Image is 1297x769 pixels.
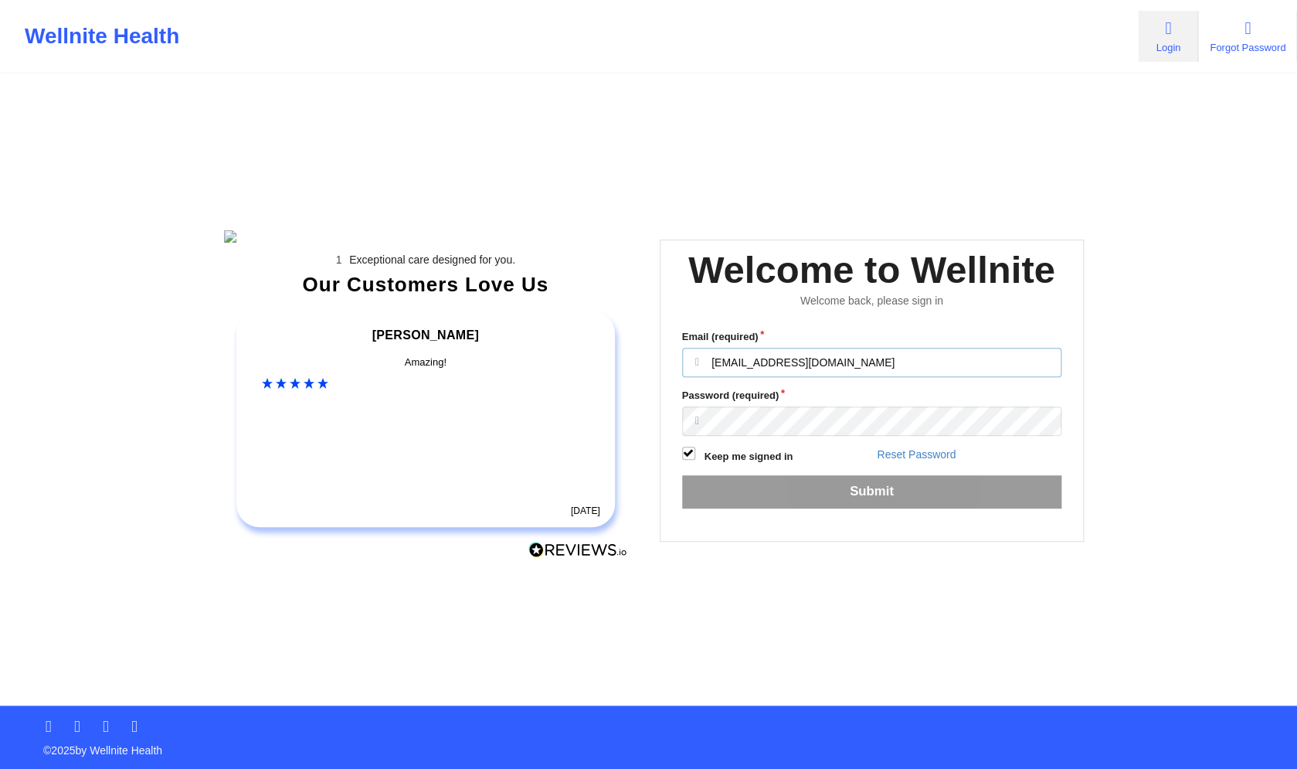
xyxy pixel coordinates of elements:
img: Reviews.io Logo [528,542,627,558]
a: Login [1138,11,1198,62]
p: © 2025 by Wellnite Health [32,732,1265,758]
input: Email address [682,348,1062,377]
li: Exceptional care designed for you. [238,253,627,266]
a: Forgot Password [1198,11,1297,62]
label: Password (required) [682,388,1062,403]
label: Keep me signed in [705,449,793,464]
div: Our Customers Love Us [224,277,627,292]
div: Welcome back, please sign in [671,294,1073,308]
div: Welcome to Wellnite [688,246,1055,294]
label: Email (required) [682,329,1062,345]
img: wellnite-auth-hero_200.c722682e.png [224,230,627,243]
div: Amazing! [262,355,589,370]
span: [PERSON_NAME] [372,328,479,342]
a: Reviews.io Logo [528,542,627,562]
time: [DATE] [571,505,600,516]
a: Reset Password [877,448,956,461]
